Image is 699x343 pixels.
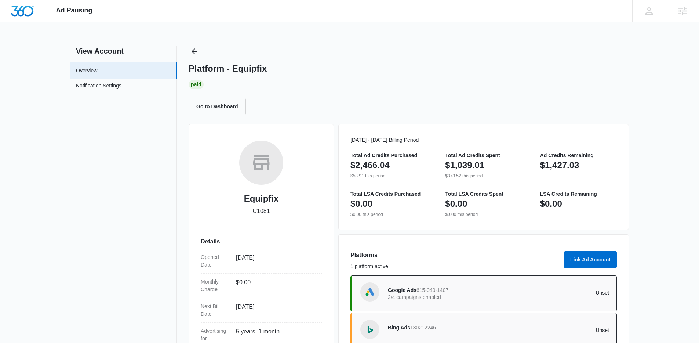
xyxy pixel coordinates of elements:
[201,303,230,318] dt: Next Bill Date
[416,287,448,293] span: 615-049-1407
[189,63,267,74] h1: Platform - Equipfix
[201,327,230,343] dt: Advertising for
[252,207,270,216] p: C1081
[540,198,562,210] p: $0.00
[350,198,372,210] p: $0.00
[445,191,522,196] p: Total LSA Credits Spent
[364,286,375,297] img: Google Ads
[189,46,200,57] button: Back
[499,328,609,333] p: Unset
[244,192,279,205] h2: Equipfix
[350,153,427,158] p: Total Ad Credits Purchased
[236,327,316,343] dd: 5 years, 1 month
[201,274,322,298] div: Monthly Charge$0.00
[445,153,522,158] p: Total Ad Credits Spent
[388,287,416,293] span: Google Ads
[76,82,121,91] a: Notification Settings
[445,159,484,171] p: $1,039.01
[499,290,609,295] p: Unset
[201,278,230,293] dt: Monthly Charge
[540,159,579,171] p: $1,427.03
[350,191,427,196] p: Total LSA Credits Purchased
[410,325,436,331] span: 180212246
[350,251,560,260] h3: Platforms
[189,80,204,89] div: Paid
[350,173,427,179] p: $58.91 this period
[189,98,246,115] button: Go to Dashboard
[189,103,250,109] a: Go to Dashboard
[540,153,617,158] p: Ad Credits Remaining
[388,295,499,300] p: 2/4 campaigns enabled
[70,46,177,57] h2: View Account
[540,191,617,196] p: LSA Credits Remaining
[445,211,522,218] p: $0.00 this period
[236,253,316,269] dd: [DATE]
[201,237,322,246] h3: Details
[350,275,617,311] a: Google AdsGoogle Ads615-049-14072/4 campaigns enabledUnset
[236,278,316,293] dd: $0.00
[201,298,322,323] div: Next Bill Date[DATE]
[76,67,97,75] a: Overview
[445,173,522,179] p: $373.52 this period
[445,198,467,210] p: $0.00
[364,324,375,335] img: Bing Ads
[350,136,617,144] p: [DATE] - [DATE] Billing Period
[236,303,316,318] dd: [DATE]
[564,251,617,268] button: Link Ad Account
[201,253,230,269] dt: Opened Date
[350,263,560,270] p: 1 platform active
[350,159,390,171] p: $2,466.04
[350,211,427,218] p: $0.00 this period
[56,7,92,14] span: Ad Pausing
[201,249,322,274] div: Opened Date[DATE]
[388,325,410,331] span: Bing Ads
[388,332,499,337] p: –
